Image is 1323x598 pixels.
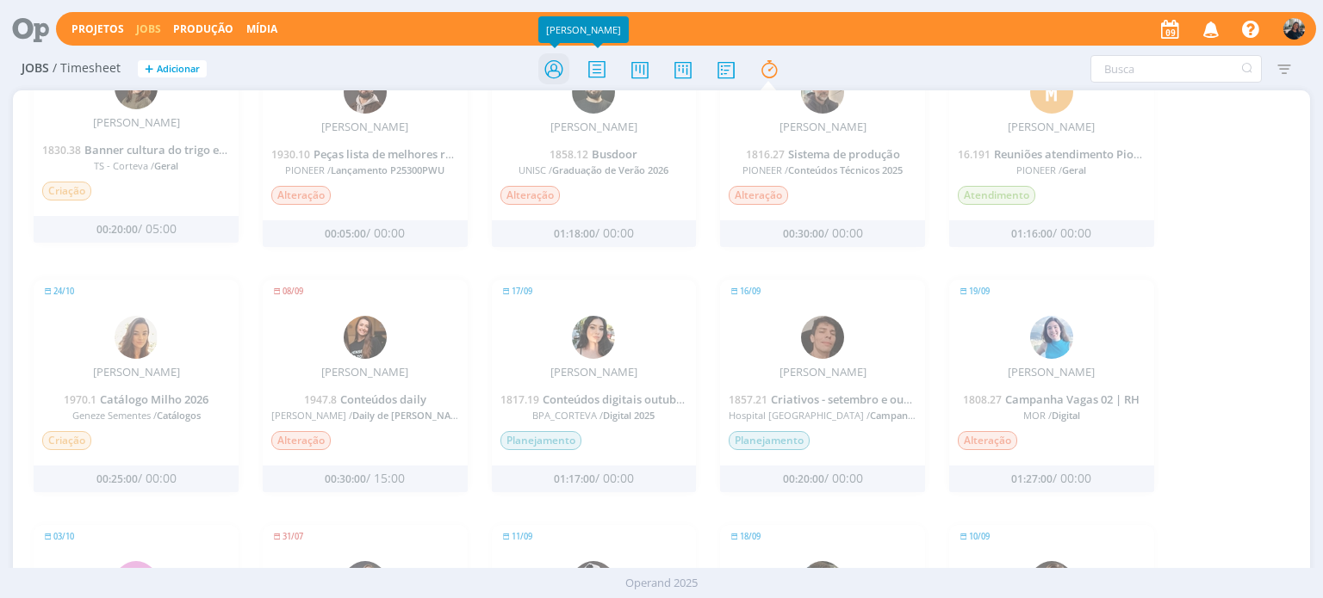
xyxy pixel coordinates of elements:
[321,366,408,379] div: [PERSON_NAME]
[271,186,331,205] span: Alteração
[154,159,178,172] span: Geral
[138,60,207,78] button: +Adicionar
[759,472,887,486] div: / 00:00
[66,22,129,36] button: Projetos
[788,163,903,176] span: Conteúdos Técnicos 2025
[301,472,429,486] div: / 15:00
[325,472,366,486] span: 00:30:00
[246,22,277,36] a: Mídia
[304,391,426,407] a: 1947.8Conteúdos daily
[500,164,688,176] span: UNISC /
[53,533,74,540] span: 03/10
[958,147,991,162] span: 16.191
[783,226,824,241] span: 00:30:00
[550,366,637,379] div: [PERSON_NAME]
[1008,120,1095,134] div: [PERSON_NAME]
[1052,409,1080,422] span: Digital
[42,182,91,200] span: Criação
[554,472,595,486] span: 01:17:00
[958,410,1146,421] span: MOR /
[271,164,459,176] span: PIONEER /
[173,22,233,36] a: Produção
[53,61,121,76] span: / Timesheet
[331,163,444,176] span: Lançamento P25300PWU
[592,146,637,162] span: Busdoor
[271,146,588,162] a: 1930.10Peças lista de melhores resultados P25300PWU GDR
[100,391,208,407] span: Catálogo Milho 2026
[1030,71,1073,114] div: M
[301,226,429,241] div: / 00:00
[512,533,532,540] span: 11/09
[1011,226,1053,241] span: 01:16:00
[729,391,934,407] a: 1857.21Criativos - setembro e outubro
[729,392,767,407] span: 1857.21
[1008,366,1095,379] div: [PERSON_NAME]
[314,146,588,162] span: Peças lista de melhores resultados P25300PWU GDR
[538,16,629,43] div: [PERSON_NAME]
[72,472,201,486] div: / 00:00
[157,409,201,422] span: Catálogos
[42,160,230,171] span: TS - Corteva /
[729,431,810,450] span: Planejamento
[530,472,658,486] div: / 00:00
[552,163,668,176] span: Graduação de Verão 2026
[746,146,900,162] a: 1816.27Sistema de produção
[1030,316,1073,359] img: E
[572,71,615,114] img: P
[729,410,916,421] span: Hospital [GEOGRAPHIC_DATA] /
[500,186,560,205] span: Alteração
[84,142,345,157] span: Banner cultura do trigo em [GEOGRAPHIC_DATA]
[93,116,180,130] div: [PERSON_NAME]
[241,22,283,36] button: Mídia
[96,222,138,237] span: 00:20:00
[96,472,138,486] span: 00:25:00
[1283,14,1306,44] button: M
[1283,18,1305,40] img: M
[42,142,345,157] a: 1830.38Banner cultura do trigo em [GEOGRAPHIC_DATA]
[340,391,426,407] span: Conteúdos daily
[168,22,239,36] button: Produção
[780,366,866,379] div: [PERSON_NAME]
[572,316,615,359] img: T
[157,64,200,75] span: Adicionar
[344,71,387,114] img: D
[746,147,785,162] span: 1816.27
[500,391,688,407] a: 1817.19Conteúdos digitais outubro
[740,287,761,295] span: 16/09
[958,146,1158,162] a: 16.191Reuniões atendimento Pioneer
[71,22,124,36] a: Projetos
[729,186,788,205] span: Alteração
[321,120,408,134] div: [PERSON_NAME]
[759,226,887,241] div: / 00:00
[325,226,366,241] span: 00:05:00
[530,226,658,241] div: / 00:00
[987,226,1115,241] div: / 00:00
[53,287,74,295] span: 24/10
[788,146,900,162] span: Sistema de produção
[958,186,1035,205] span: Atendimento
[352,409,468,422] span: Daily de [PERSON_NAME]
[987,472,1115,486] div: / 00:00
[42,143,81,157] span: 1830.38
[512,287,532,295] span: 17/09
[64,391,208,407] a: 1970.1Catálogo Milho 2026
[271,410,459,421] span: [PERSON_NAME] /
[550,147,588,162] span: 1858.12
[42,410,230,421] span: Geneze Sementes /
[554,226,595,241] span: 01:18:00
[801,71,844,114] img: R
[500,410,688,421] span: BPA_CORTEVA /
[958,431,1017,450] span: Alteração
[145,60,153,78] span: +
[283,287,303,295] span: 08/09
[771,391,934,407] span: Criativos - setembro e outubro
[740,533,761,540] span: 18/09
[963,391,1140,407] a: 1808.27Campanha Vagas 02 | RH
[550,146,637,162] a: 1858.12Busdoor
[1062,163,1086,176] span: Geral
[963,392,1002,407] span: 1808.27
[783,472,824,486] span: 00:20:00
[969,287,990,295] span: 19/09
[72,222,201,237] div: / 05:00
[344,316,387,359] img: T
